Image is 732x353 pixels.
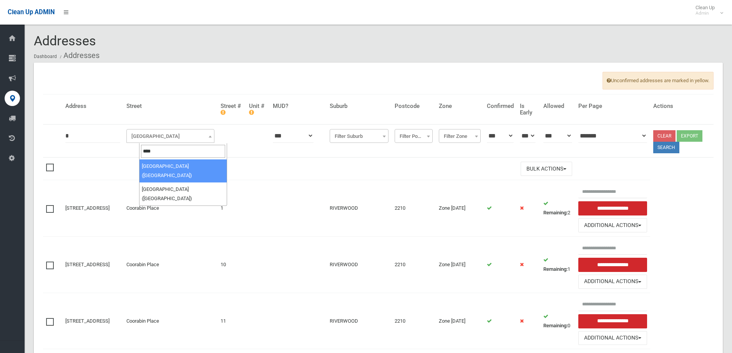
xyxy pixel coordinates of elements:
td: Zone [DATE] [436,293,484,349]
td: 2210 [392,180,436,237]
span: Filter Suburb [332,131,387,142]
td: Coorabin Place [123,293,217,349]
h4: Confirmed [487,103,514,109]
td: RIVERWOOD [327,293,392,349]
td: 2210 [392,237,436,293]
strong: Remaining: [543,323,568,328]
td: 11 [217,293,246,349]
h4: Is Early [520,103,538,116]
span: Filter Zone [441,131,479,142]
a: Clear [653,130,676,142]
strong: Remaining: [543,266,568,272]
td: 2210 [392,293,436,349]
span: Filter Street [126,129,214,143]
h4: Street [126,103,214,109]
h4: MUD? [273,103,324,109]
td: 0 [540,293,575,349]
a: [STREET_ADDRESS] [65,262,110,267]
td: Coorabin Place [123,180,217,237]
h4: Actions [653,103,710,109]
span: Unconfirmed addresses are marked in yellow. [603,72,714,89]
span: Filter Postcode [397,131,431,142]
td: Coorabin Place [123,237,217,293]
td: Zone [DATE] [436,237,484,293]
h4: Street # [221,103,243,116]
a: [STREET_ADDRESS] [65,318,110,324]
h4: Zone [439,103,481,109]
td: 10 [217,237,246,293]
h4: Per Page [578,103,647,109]
button: Bulk Actions [521,162,572,176]
td: Zone [DATE] [436,180,484,237]
li: Addresses [58,48,100,63]
button: Additional Actions [578,218,647,232]
button: Export [677,130,702,142]
td: 1 [217,180,246,237]
span: Clean Up ADMIN [8,8,55,16]
a: Dashboard [34,54,57,59]
td: RIVERWOOD [327,237,392,293]
a: [STREET_ADDRESS] [65,205,110,211]
strong: Remaining: [543,210,568,215]
button: Additional Actions [578,331,647,345]
span: Filter Postcode [395,129,433,143]
button: Search [653,142,679,153]
h4: Allowed [543,103,572,109]
span: Filter Suburb [330,129,388,143]
h4: Suburb [330,103,388,109]
span: Filter Zone [439,129,481,143]
button: Additional Actions [578,275,647,289]
td: RIVERWOOD [327,180,392,237]
h4: Address [65,103,120,109]
h4: Unit # [249,103,266,116]
span: Clean Up [692,5,722,16]
li: [GEOGRAPHIC_DATA] ([GEOGRAPHIC_DATA]) [139,182,227,206]
span: Addresses [34,33,96,48]
small: Admin [695,10,715,16]
span: Filter Street [128,131,212,142]
h4: Postcode [395,103,433,109]
td: 2 [540,180,575,237]
td: 1 [540,237,575,293]
li: [GEOGRAPHIC_DATA] ([GEOGRAPHIC_DATA]) [139,159,227,182]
